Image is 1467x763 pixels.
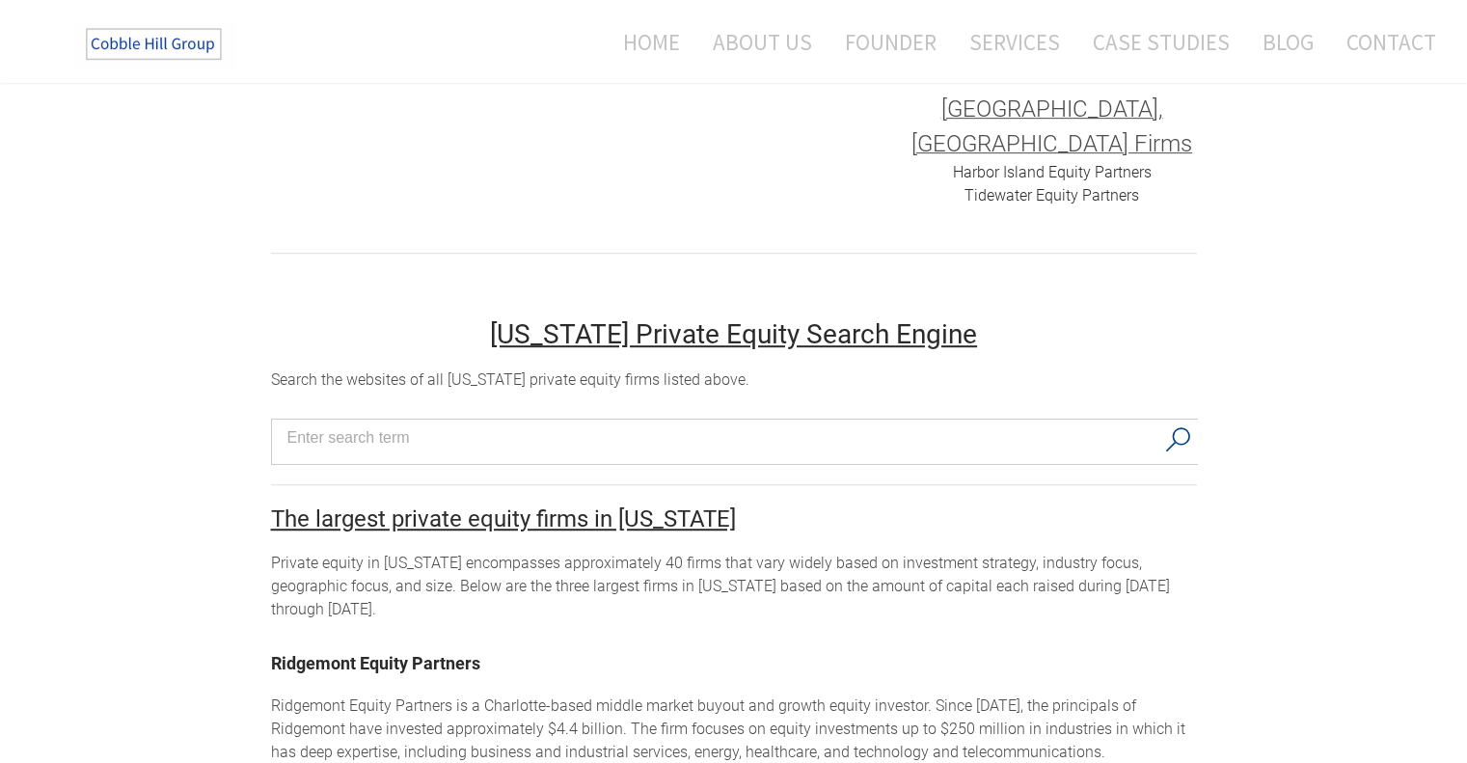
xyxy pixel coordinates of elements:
a: Founder [830,16,951,68]
div: Private equity in [US_STATE] encompasses approximately 40 firms that vary widely based on investm... [271,552,1197,621]
a: Ridgemont Equity Partners [271,653,480,673]
a: Contact [1332,16,1436,68]
a: Home [594,16,694,68]
a: Harbor Island Equity Partners [953,163,1152,181]
div: Search the websites of all [US_STATE] private equity firms listed above. [271,368,1197,392]
a: About Us [698,16,827,68]
font: [GEOGRAPHIC_DATA], [GEOGRAPHIC_DATA] Firms [911,95,1192,157]
img: The Cobble Hill Group LLC [73,20,237,68]
input: Search input [287,423,1155,452]
button: Search [1158,420,1198,460]
a: Case Studies [1078,16,1244,68]
font: ​The largest private equity firms in [US_STATE] [271,505,736,532]
u: [US_STATE] Private Equity Search Engine [490,318,977,350]
a: Blog [1248,16,1328,68]
a: Services [955,16,1074,68]
a: Tidewater Equity Partners [964,186,1139,204]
